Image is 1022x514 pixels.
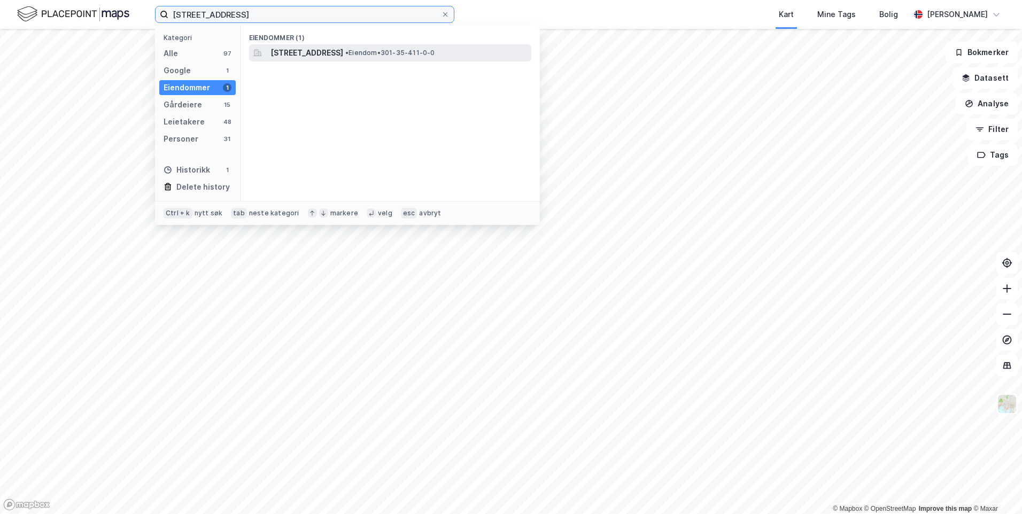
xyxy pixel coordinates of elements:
div: Eiendommer (1) [241,25,540,44]
div: Kart [779,8,794,21]
span: Eiendom • 301-35-411-0-0 [345,49,435,57]
div: Kategori [164,34,236,42]
span: • [345,49,349,57]
span: [STREET_ADDRESS] [270,46,343,59]
div: neste kategori [249,209,299,217]
div: markere [330,209,358,217]
iframe: Chat Widget [969,463,1022,514]
div: Google [164,64,191,77]
div: Gårdeiere [164,98,202,111]
div: Delete history [176,181,230,193]
button: Bokmerker [946,42,1018,63]
div: esc [401,208,417,219]
div: 97 [223,49,231,58]
div: nytt søk [195,209,223,217]
div: velg [378,209,392,217]
button: Datasett [953,67,1018,89]
div: 1 [223,66,231,75]
div: Ctrl + k [164,208,192,219]
a: Mapbox [833,505,862,512]
div: 1 [223,83,231,92]
div: Leietakere [164,115,205,128]
div: tab [231,208,247,219]
a: Mapbox homepage [3,499,50,511]
button: Tags [968,144,1018,166]
a: Improve this map [919,505,972,512]
div: Historikk [164,163,210,176]
div: Personer [164,133,198,145]
div: 31 [223,135,231,143]
div: Alle [164,47,178,60]
input: Søk på adresse, matrikkel, gårdeiere, leietakere eller personer [168,6,441,22]
button: Analyse [956,93,1018,114]
a: OpenStreetMap [864,505,916,512]
img: logo.f888ab2527a4732fd821a326f86c7f29.svg [17,5,129,24]
div: Kontrollprogram for chat [969,463,1022,514]
div: 1 [223,166,231,174]
div: 15 [223,100,231,109]
img: Z [997,394,1017,414]
div: Bolig [879,8,898,21]
div: Mine Tags [817,8,856,21]
div: avbryt [419,209,441,217]
button: Filter [966,119,1018,140]
div: 48 [223,118,231,126]
div: [PERSON_NAME] [927,8,988,21]
div: Eiendommer [164,81,210,94]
